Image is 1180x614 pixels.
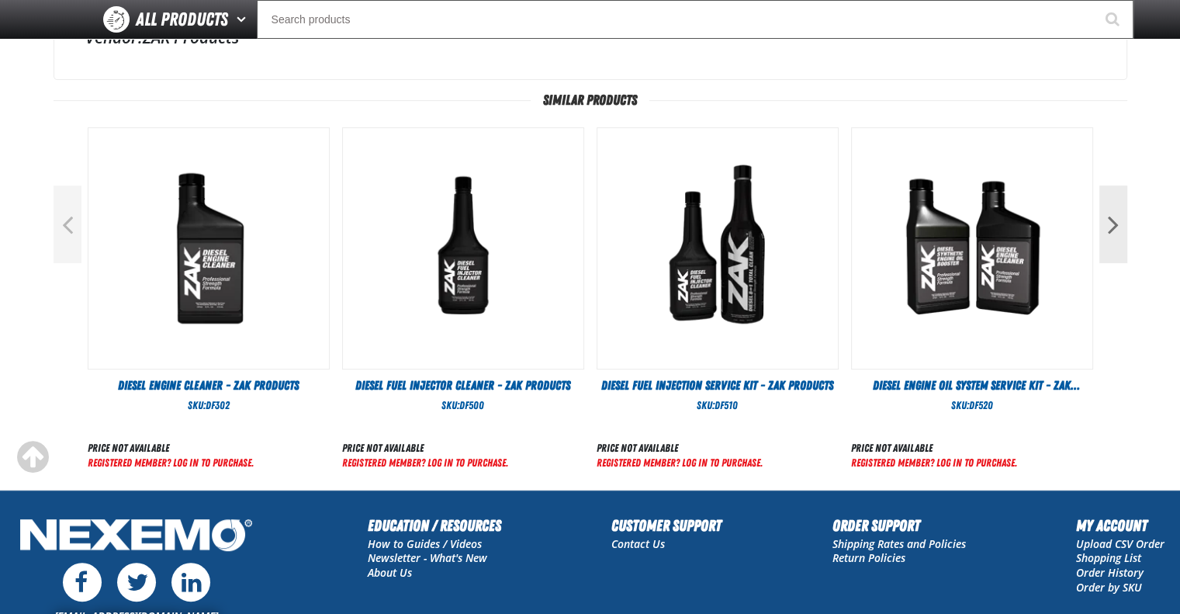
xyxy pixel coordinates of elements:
div: Scroll to the top [16,440,50,474]
a: Registered Member? Log In to purchase. [851,456,1017,469]
a: Registered Member? Log In to purchase. [597,456,763,469]
div: SKU: [851,398,1093,413]
div: Price not available [851,441,1017,456]
img: Diesel Engine Oil System Service Kit - ZAK Products [852,128,1092,369]
h2: Order Support [832,514,966,537]
a: Return Policies [832,550,905,565]
a: About Us [368,565,412,580]
img: Diesel Fuel Injector Cleaner - ZAK Products [343,128,583,369]
: View Details of the Diesel Engine Oil System Service Kit - ZAK Products [852,128,1092,369]
span: Diesel Fuel Injection Service Kit - ZAK Products [601,378,833,393]
span: DF302 [206,399,230,411]
span: Diesel Engine Oil System Service Kit - ZAK Products [873,378,1080,410]
img: Nexemo Logo [16,514,257,560]
a: Diesel Engine Oil System Service Kit - ZAK Products [851,377,1093,394]
div: Price not available [597,441,763,456]
span: DF510 [715,399,738,411]
span: DF520 [969,399,993,411]
div: Price not available [342,441,508,456]
div: SKU: [88,398,330,413]
h2: Customer Support [611,514,721,537]
button: Previous [54,186,81,263]
div: SKU: [597,398,839,413]
: View Details of the Diesel Fuel Injector Cleaner - ZAK Products [343,128,583,369]
span: Diesel Engine Cleaner - ZAK Products [118,378,299,393]
span: All Products [136,5,228,33]
a: Order by SKU [1076,580,1142,595]
button: Next [1099,186,1127,263]
a: Registered Member? Log In to purchase. [342,456,508,469]
a: Contact Us [611,536,665,551]
a: Order History [1076,565,1144,580]
a: Diesel Engine Cleaner - ZAK Products [88,377,330,394]
a: Upload CSV Order [1076,536,1164,551]
span: Diesel Fuel Injector Cleaner - ZAK Products [355,378,570,393]
: View Details of the Diesel Fuel Injection Service Kit - ZAK Products [597,128,838,369]
: View Details of the Diesel Engine Cleaner - ZAK Products [88,128,329,369]
img: Diesel Engine Cleaner - ZAK Products [88,128,329,369]
a: Diesel Fuel Injection Service Kit - ZAK Products [597,377,839,394]
a: Diesel Fuel Injector Cleaner - ZAK Products [342,377,584,394]
a: How to Guides / Videos [368,536,482,551]
label: Vendor: [85,26,143,48]
h2: Education / Resources [368,514,501,537]
a: Newsletter - What's New [368,550,487,565]
div: SKU: [342,398,584,413]
span: DF500 [459,399,484,411]
a: Registered Member? Log In to purchase. [88,456,254,469]
span: Similar Products [531,92,649,108]
div: Price not available [88,441,254,456]
a: Shipping Rates and Policies [832,536,966,551]
img: Diesel Fuel Injection Service Kit - ZAK Products [597,128,838,369]
h2: My Account [1076,514,1164,537]
a: Shopping List [1076,550,1141,565]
